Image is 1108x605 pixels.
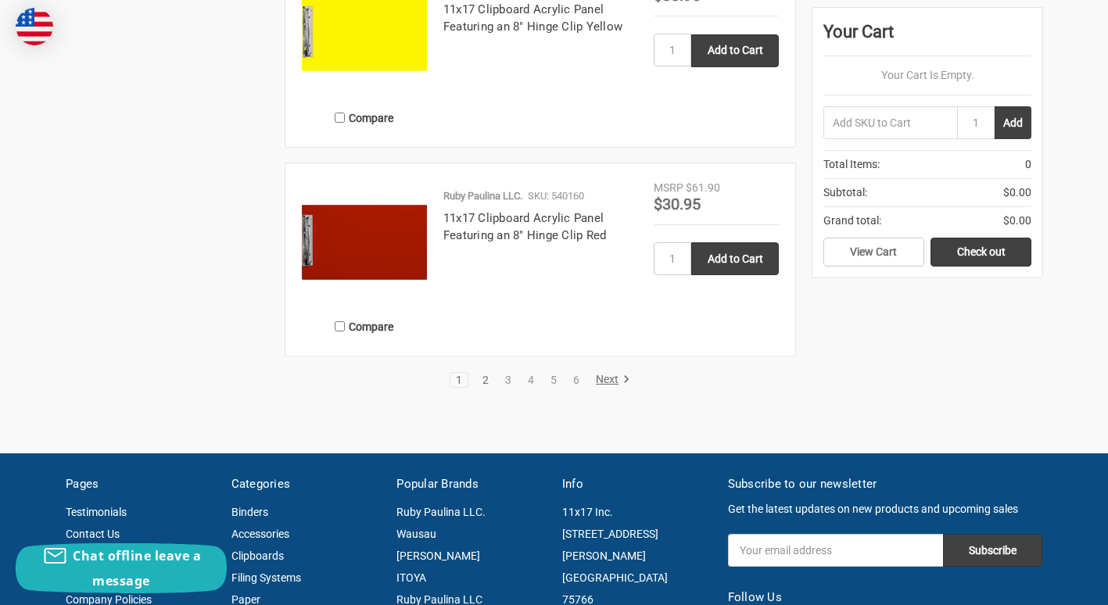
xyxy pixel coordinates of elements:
p: Your Cart Is Empty. [823,67,1031,84]
input: Your email address [728,534,943,567]
span: Chat offline leave a message [73,547,201,589]
a: ITOYA [396,571,426,584]
span: $61.90 [686,181,720,194]
p: Ruby Paulina LLC. [443,188,522,204]
input: Add to Cart [691,242,779,275]
div: MSRP [654,180,683,196]
a: Contact Us [66,528,120,540]
a: Wausau [396,528,436,540]
label: Compare [302,105,427,131]
input: Add SKU to Cart [823,106,957,139]
span: $0.00 [1003,213,1031,229]
h5: Subscribe to our newsletter [728,475,1042,493]
a: Clipboards [231,550,284,562]
a: 4 [522,374,540,385]
a: 3 [500,374,517,385]
a: 5 [545,374,562,385]
a: Testimonials [66,506,127,518]
a: 2 [477,374,494,385]
div: Your Cart [823,19,1031,56]
span: Subtotal: [823,184,867,201]
span: Grand total: [823,213,881,229]
input: Subscribe [943,534,1042,567]
input: Add to Cart [691,34,779,67]
span: 0 [1025,156,1031,173]
input: Compare [335,321,345,331]
button: Chat offline leave a message [16,543,227,593]
a: 11x17 Clipboard Acrylic Panel Featuring an 8" Hinge Clip Yellow [443,2,622,34]
h5: Info [562,475,712,493]
a: Ruby Paulina LLC. [396,506,486,518]
input: Compare [335,113,345,123]
p: Get the latest updates on new products and upcoming sales [728,501,1042,517]
a: View Cart [823,238,924,267]
a: Accessories [231,528,289,540]
a: [PERSON_NAME] [396,550,480,562]
a: 11x17 Clipboard Acrylic Panel Featuring an 8" Hinge Clip Red [443,211,607,243]
span: $0.00 [1003,184,1031,201]
a: Binders [231,506,268,518]
a: Next [590,373,630,387]
a: 1 [450,374,468,385]
h5: Categories [231,475,381,493]
button: Add [995,106,1031,139]
img: 11x17 Clipboard Acrylic Panel Featuring an 8" Hinge Clip Red [302,180,427,305]
span: $30.95 [654,195,701,213]
a: Filing Systems [231,571,301,584]
img: duty and tax information for United States [16,8,53,45]
h5: Pages [66,475,215,493]
iframe: Google Customer Reviews [979,563,1108,605]
label: Compare [302,313,427,339]
h5: Popular Brands [396,475,546,493]
p: SKU: 540160 [528,188,584,204]
a: Check out [931,238,1031,267]
a: 6 [568,374,585,385]
span: Total Items: [823,156,880,173]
